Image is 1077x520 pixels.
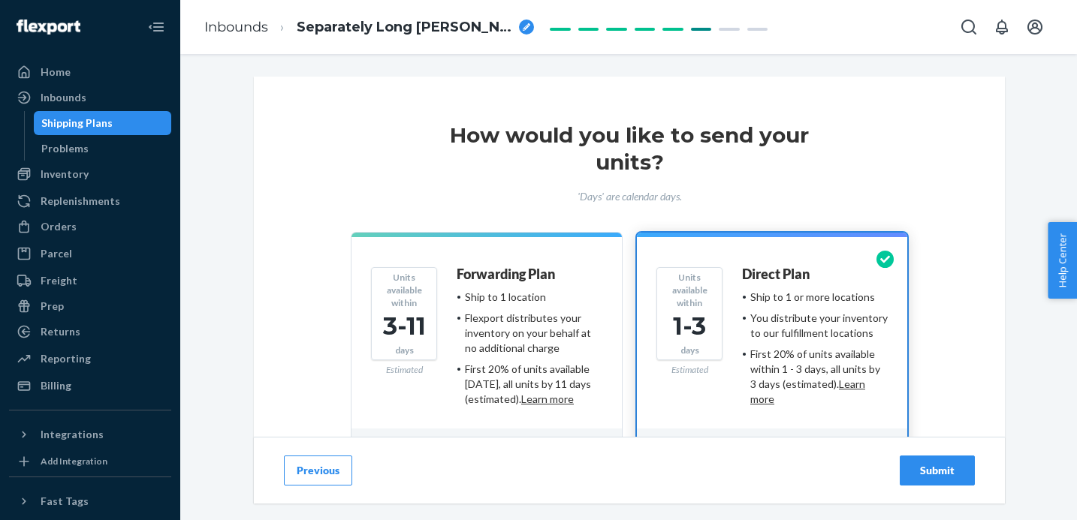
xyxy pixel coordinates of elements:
div: Units available within days [656,267,723,360]
div: First 20% of units available within 1 - 3 days, all units by 3 days (estimated). [750,347,888,407]
div: How it works [637,428,907,473]
div: Freight [41,273,77,288]
a: Shipping Plans [34,111,172,135]
div: 3-11 [378,309,430,344]
h4: Direct Plan [742,267,810,282]
a: Billing [9,374,171,398]
button: Submit [900,455,975,485]
button: Units available within1-3daysEstimatedDirect PlanShip to 1 or more locationsYou distribute your i... [637,233,907,473]
div: Replenishments [41,194,120,209]
a: Replenishments [9,189,171,213]
div: Billing [41,378,71,393]
a: Freight [9,269,171,293]
a: Learn more [750,377,865,405]
div: Integrations [41,427,104,442]
div: Problems [41,141,89,156]
button: Close Navigation [141,12,171,42]
a: Prep [9,294,171,318]
button: Open Search Box [954,12,984,42]
div: How it works [351,428,622,473]
a: Returns [9,320,171,344]
div: Ship to 1 location [465,290,546,305]
div: Reporting [41,351,91,366]
div: Flexport distributes your inventory on your behalf at no additional charge [465,311,602,356]
button: Integrations [9,422,171,446]
div: Add Integration [41,455,107,467]
div: Orders [41,219,77,234]
a: Problems [34,137,172,161]
div: Returns [41,324,80,339]
button: Fast Tags [9,489,171,513]
span: Estimated [671,364,708,375]
span: 'Days' are calendar days. [578,190,682,203]
a: Home [9,60,171,84]
div: Ship to 1 or more locations [750,290,875,305]
a: Learn more [521,392,574,405]
div: Inbounds [41,90,86,105]
a: Inventory [9,162,171,186]
a: Add Integration [9,452,171,470]
a: Parcel [9,242,171,266]
button: Units available within3-11daysEstimatedForwarding PlanShip to 1 locationFlexport distributes your... [351,233,622,473]
a: Reporting [9,347,171,371]
button: Open notifications [987,12,1017,42]
div: Shipping Plans [41,116,113,131]
div: Home [41,65,71,80]
ol: breadcrumbs [192,5,546,50]
div: Inventory [41,167,89,182]
a: Inbounds [9,86,171,110]
h2: How would you like to send your units? [434,122,825,176]
div: Prep [41,299,64,314]
div: Submit [913,463,962,478]
div: Units available within days [371,267,437,360]
img: Flexport logo [17,20,80,35]
div: Fast Tags [41,494,89,509]
div: You distribute your inventory to our fulfillment locations [750,311,888,341]
a: Orders [9,215,171,239]
span: Separately Long Ruff [297,18,513,38]
div: First 20% of units available [DATE], all units by 11 days (estimated). [465,362,602,407]
span: Estimated [386,364,423,375]
button: Open account menu [1020,12,1050,42]
div: Parcel [41,246,72,261]
h4: Forwarding Plan [457,267,555,282]
button: Previous [284,455,352,485]
div: 1-3 [663,309,716,344]
button: Help Center [1048,222,1077,299]
a: Inbounds [204,19,268,35]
